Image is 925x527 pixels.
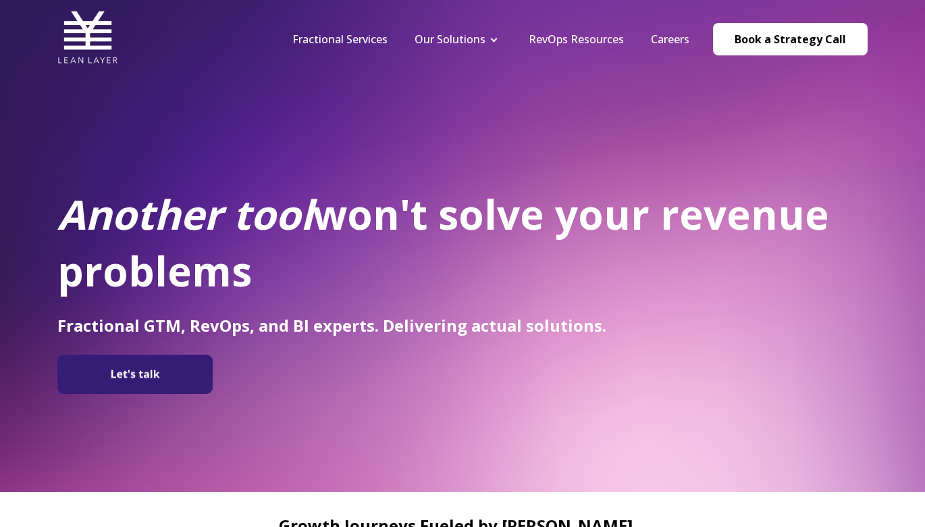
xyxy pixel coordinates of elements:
[279,32,703,47] div: Navigation Menu
[57,186,313,242] em: Another tool
[64,360,206,388] img: Let's talk
[529,32,624,47] a: RevOps Resources
[57,314,606,336] span: Fractional GTM, RevOps, and BI experts. Delivering actual solutions.
[292,32,388,47] a: Fractional Services
[651,32,689,47] a: Careers
[57,186,829,299] span: won't solve your revenue problems
[415,32,485,47] a: Our Solutions
[713,23,868,55] a: Book a Strategy Call
[57,7,118,68] img: Lean Layer Logo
